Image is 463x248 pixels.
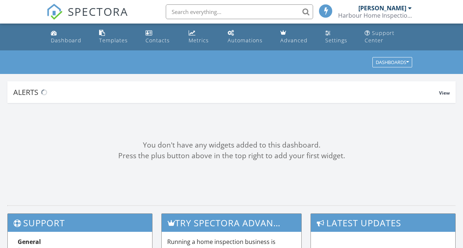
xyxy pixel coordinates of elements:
[439,90,450,96] span: View
[166,4,313,19] input: Search everything...
[162,214,302,232] h3: Try spectora advanced [DATE]
[7,140,456,150] div: You don't have any widgets added to this dashboard.
[96,26,137,47] a: Templates
[338,12,412,19] div: Harbour Home Inspections
[145,37,170,44] div: Contacts
[372,57,412,68] button: Dashboards
[189,37,209,44] div: Metrics
[325,37,347,44] div: Settings
[46,4,63,20] img: The Best Home Inspection Software - Spectora
[143,26,180,47] a: Contacts
[311,214,455,232] h3: Latest Updates
[322,26,356,47] a: Settings
[280,37,308,44] div: Advanced
[277,26,316,47] a: Advanced
[225,26,271,47] a: Automations (Basic)
[99,37,128,44] div: Templates
[186,26,219,47] a: Metrics
[18,238,41,246] strong: General
[48,26,90,47] a: Dashboard
[376,60,409,65] div: Dashboards
[358,4,406,12] div: [PERSON_NAME]
[362,26,415,47] a: Support Center
[51,37,81,44] div: Dashboard
[68,4,128,19] span: SPECTORA
[365,29,394,44] div: Support Center
[8,214,152,232] h3: Support
[46,10,128,25] a: SPECTORA
[7,150,456,161] div: Press the plus button above in the top right to add your first widget.
[13,87,439,97] div: Alerts
[228,37,263,44] div: Automations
